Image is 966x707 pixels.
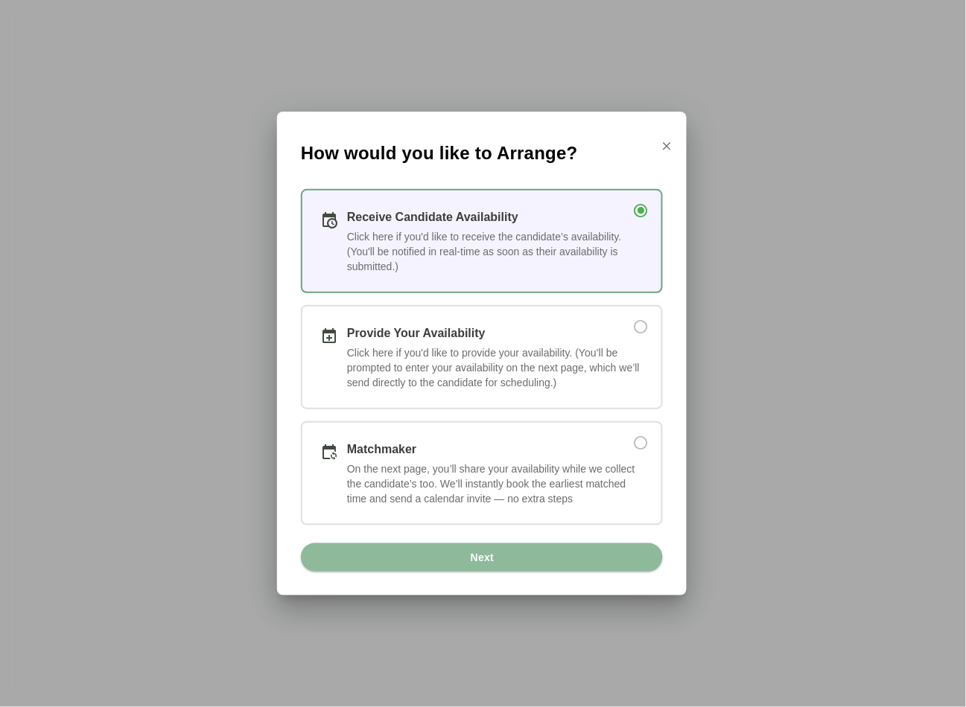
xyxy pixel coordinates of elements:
span: Next [470,543,495,572]
div: On the next page, you’ll share your availability while we collect the candidate’s too. We’ll inst... [347,461,644,506]
div: Matchmaker [347,441,614,458]
div: Click here if you'd like to receive the candidate’s availability. (You'll be notified in real-tim... [347,229,644,274]
span: How would you like to Arrange? [301,141,578,165]
button: Next [301,543,663,572]
div: Receive Candidate Availability [347,208,644,226]
div: Provide Your Availability [347,324,614,342]
div: Click here if you'd like to provide your availability. (You’ll be prompted to enter your availabi... [347,345,644,390]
